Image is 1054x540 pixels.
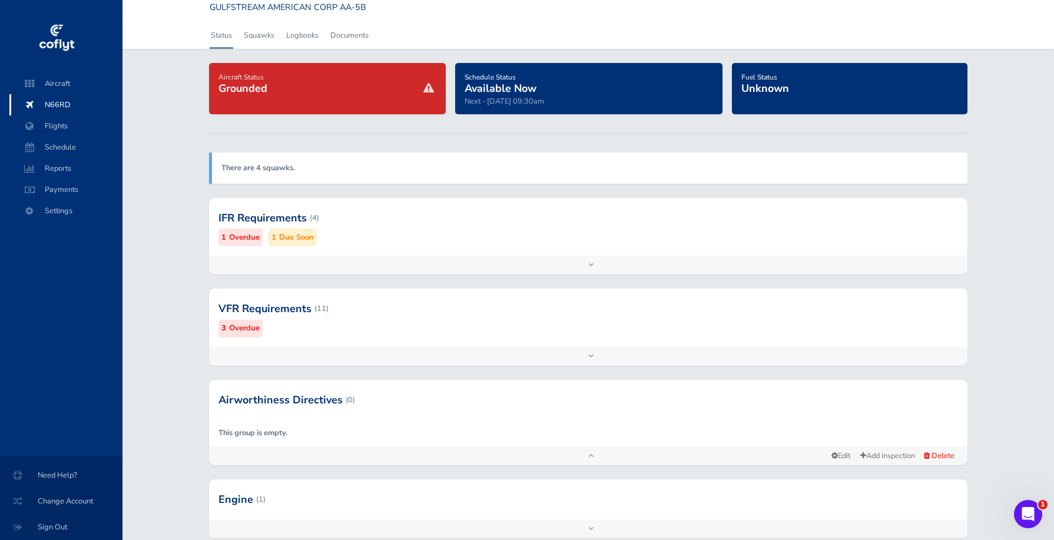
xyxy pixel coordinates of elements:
[21,179,111,200] span: Payments
[1014,500,1042,528] iframe: Intercom live chat
[285,22,320,48] a: Logbooks
[741,72,777,82] span: Fuel Status
[21,158,111,179] span: Reports
[37,21,76,56] img: coflyt logo
[14,516,108,538] span: Sign Out
[210,22,233,48] a: Status
[21,137,111,158] span: Schedule
[1038,500,1048,509] span: 1
[279,231,314,244] small: Due Soon
[855,448,920,465] a: Add inspection
[932,450,954,461] span: Delete
[218,428,287,438] strong: This group is empty.
[229,322,260,334] small: Overdue
[827,448,855,464] a: Edit
[210,1,366,13] small: GULFSTREAM AMERICAN CORP AA-5B
[465,72,516,82] span: Schedule Status
[21,73,111,94] span: Aircraft
[21,200,111,221] span: Settings
[920,449,958,462] button: Delete
[218,81,267,95] span: Grounded
[14,465,108,486] span: Need Help?
[14,491,108,512] span: Change Account
[218,72,264,82] span: Aircraft Status
[465,96,544,107] span: Next - [DATE] 09:30am
[229,231,260,244] small: Overdue
[221,163,295,173] a: There are 4 squawks.
[831,450,850,461] span: Edit
[21,115,111,137] span: Flights
[465,69,536,96] a: Schedule StatusAvailable Now
[243,22,276,48] a: Squawks
[329,22,370,48] a: Documents
[741,81,789,95] span: Unknown
[465,81,536,95] span: Available Now
[21,94,111,115] span: N66RD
